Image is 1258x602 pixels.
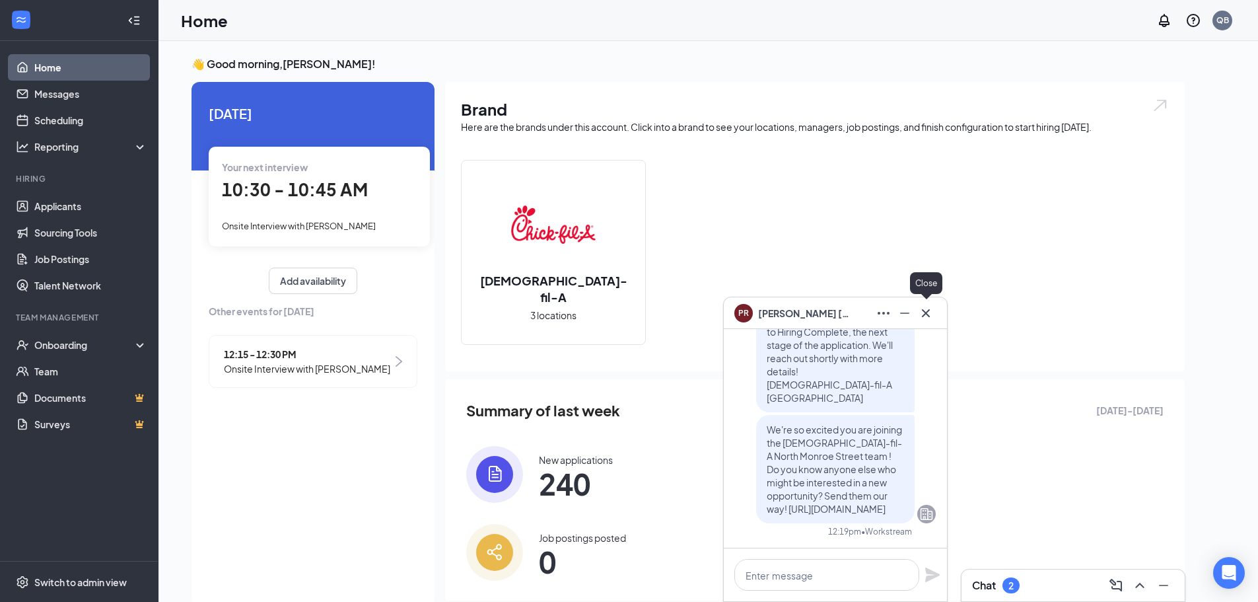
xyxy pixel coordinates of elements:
[1213,557,1245,589] div: Open Intercom Messenger
[918,305,934,321] svg: Cross
[539,472,613,496] span: 240
[209,304,417,319] span: Other events for [DATE]
[1216,15,1229,26] div: QB
[511,182,596,267] img: Chick-fil-A
[758,306,851,320] span: [PERSON_NAME] [PERSON_NAME]
[34,246,147,272] a: Job Postings
[1096,403,1164,418] span: [DATE] - [DATE]
[127,14,141,27] svg: Collapse
[224,361,390,376] span: Onsite Interview with [PERSON_NAME]
[224,347,390,361] span: 12:15 - 12:30 PM
[16,312,145,323] div: Team Management
[1132,578,1148,593] svg: ChevronUp
[910,272,942,294] div: Close
[972,578,996,593] h3: Chat
[16,576,29,589] svg: Settings
[34,338,136,352] div: Onboarding
[34,107,147,133] a: Scheduling
[269,268,357,294] button: Add availability
[915,303,936,324] button: Cross
[828,526,861,537] div: 12:19pm
[539,531,626,545] div: Job postings posted
[861,526,912,537] span: • Workstream
[34,272,147,299] a: Talent Network
[222,221,376,231] span: Onsite Interview with [PERSON_NAME]
[1153,575,1174,596] button: Minimize
[1185,13,1201,28] svg: QuestionInfo
[16,338,29,352] svg: UserCheck
[767,424,902,515] span: We're so excited you are joining the [DEMOGRAPHIC_DATA]-fil-A North Monroe Street team ! Do you k...
[461,120,1169,133] div: Here are the brands under this account. Click into a brand to see your locations, managers, job p...
[34,358,147,385] a: Team
[466,399,620,422] span: Summary of last week
[1105,575,1127,596] button: ComposeMessage
[34,81,147,107] a: Messages
[181,9,228,32] h1: Home
[34,385,147,411] a: DocumentsCrown
[1108,578,1124,593] svg: ComposeMessage
[466,524,523,581] img: icon
[15,13,28,26] svg: WorkstreamLogo
[539,550,626,574] span: 0
[34,193,147,219] a: Applicants
[34,54,147,81] a: Home
[925,567,940,583] svg: Plane
[461,98,1169,120] h1: Brand
[897,305,913,321] svg: Minimize
[1129,575,1150,596] button: ChevronUp
[530,308,577,322] span: 3 locations
[919,506,934,522] svg: Company
[16,140,29,153] svg: Analysis
[34,140,148,153] div: Reporting
[209,103,417,124] span: [DATE]
[894,303,915,324] button: Minimize
[1008,580,1014,591] div: 2
[873,303,894,324] button: Ellipses
[466,446,523,503] img: icon
[876,305,891,321] svg: Ellipses
[1156,13,1172,28] svg: Notifications
[1156,578,1171,593] svg: Minimize
[462,272,645,305] h2: [DEMOGRAPHIC_DATA]-fil-A
[539,453,613,467] div: New applications
[222,161,308,173] span: Your next interview
[16,173,145,184] div: Hiring
[34,411,147,437] a: SurveysCrown
[767,313,895,404] span: Great news! You've moved on to Hiring Complete, the next stage of the application. We'll reach ou...
[34,576,127,589] div: Switch to admin view
[192,57,1185,71] h3: 👋 Good morning, [PERSON_NAME] !
[34,219,147,246] a: Sourcing Tools
[1152,98,1169,113] img: open.6027fd2a22e1237b5b06.svg
[222,178,368,200] span: 10:30 - 10:45 AM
